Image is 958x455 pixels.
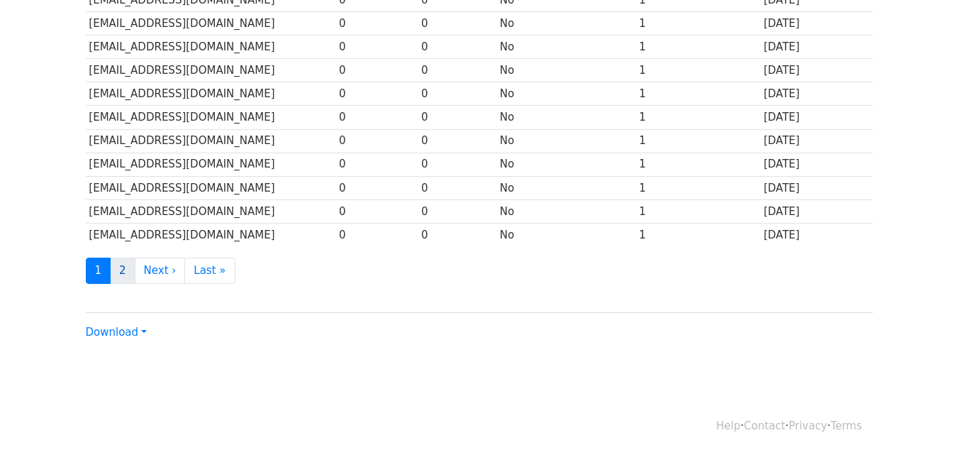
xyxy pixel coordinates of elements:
td: [EMAIL_ADDRESS][DOMAIN_NAME] [86,12,336,35]
td: 1 [635,223,760,246]
td: 1 [635,176,760,199]
td: 0 [418,153,496,176]
td: [DATE] [760,59,872,82]
td: 1 [635,153,760,176]
td: No [496,223,635,246]
td: 0 [335,12,418,35]
td: 1 [635,82,760,106]
td: 1 [635,35,760,59]
td: [DATE] [760,106,872,129]
td: 0 [335,176,418,199]
td: 0 [335,199,418,223]
td: [DATE] [760,82,872,106]
a: Last » [184,258,235,284]
td: 0 [335,35,418,59]
td: No [496,12,635,35]
td: [EMAIL_ADDRESS][DOMAIN_NAME] [86,106,336,129]
td: 0 [418,82,496,106]
td: [EMAIL_ADDRESS][DOMAIN_NAME] [86,199,336,223]
td: [EMAIL_ADDRESS][DOMAIN_NAME] [86,82,336,106]
td: No [496,82,635,106]
td: [EMAIL_ADDRESS][DOMAIN_NAME] [86,59,336,82]
td: [DATE] [760,176,872,199]
td: [DATE] [760,35,872,59]
td: [EMAIL_ADDRESS][DOMAIN_NAME] [86,129,336,153]
td: 1 [635,129,760,153]
a: Contact [744,420,785,432]
td: 0 [335,223,418,246]
td: [EMAIL_ADDRESS][DOMAIN_NAME] [86,223,336,246]
td: 0 [418,35,496,59]
td: No [496,153,635,176]
td: 0 [335,129,418,153]
td: No [496,129,635,153]
td: [DATE] [760,129,872,153]
a: Terms [830,420,862,432]
td: No [496,35,635,59]
td: 0 [418,59,496,82]
a: Next › [135,258,186,284]
td: 0 [418,223,496,246]
td: No [496,106,635,129]
td: 0 [418,129,496,153]
td: 1 [635,12,760,35]
td: [DATE] [760,12,872,35]
td: 1 [635,199,760,223]
td: [EMAIL_ADDRESS][DOMAIN_NAME] [86,176,336,199]
td: 0 [335,59,418,82]
td: [EMAIL_ADDRESS][DOMAIN_NAME] [86,153,336,176]
td: 0 [335,106,418,129]
td: 0 [418,199,496,223]
a: Download [86,326,147,339]
td: 0 [418,176,496,199]
a: Help [716,420,740,432]
a: 1 [86,258,111,284]
a: 2 [110,258,135,284]
a: Privacy [789,420,827,432]
td: [DATE] [760,223,872,246]
td: No [496,176,635,199]
td: No [496,59,635,82]
td: [EMAIL_ADDRESS][DOMAIN_NAME] [86,35,336,59]
td: 1 [635,59,760,82]
td: [DATE] [760,153,872,176]
td: 0 [335,153,418,176]
td: 0 [335,82,418,106]
iframe: Chat Widget [887,387,958,455]
td: No [496,199,635,223]
td: 0 [418,12,496,35]
td: 0 [418,106,496,129]
td: 1 [635,106,760,129]
td: [DATE] [760,199,872,223]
